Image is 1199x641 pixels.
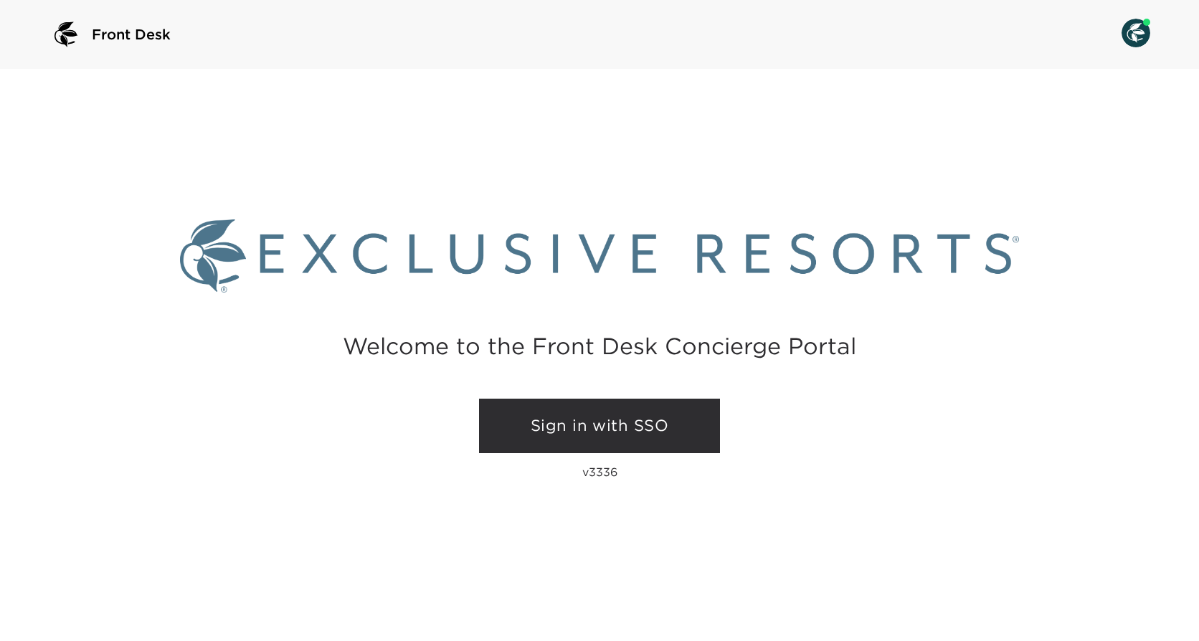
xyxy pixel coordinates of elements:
h2: Welcome to the Front Desk Concierge Portal [343,335,856,357]
a: Sign in with SSO [479,399,720,453]
img: User [1122,19,1150,47]
img: logo [49,17,83,52]
img: Exclusive Resorts logo [180,219,1019,293]
span: Front Desk [92,24,171,44]
p: v3336 [582,465,617,479]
